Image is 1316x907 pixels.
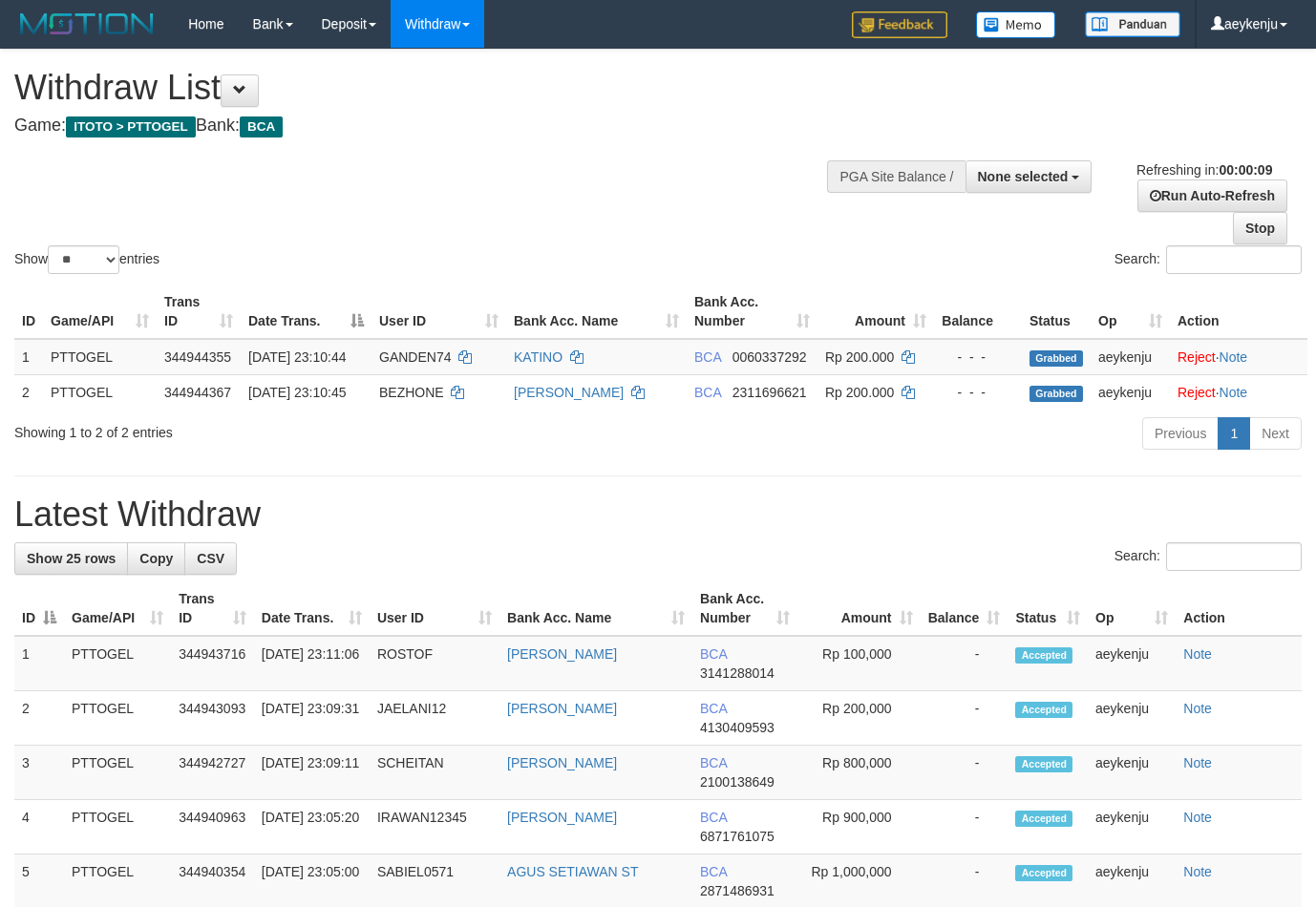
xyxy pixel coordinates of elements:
th: Amount: activate to sort column ascending [797,581,920,636]
label: Show entries [14,245,159,274]
td: PTTOGEL [64,746,171,800]
a: Note [1183,646,1212,662]
a: [PERSON_NAME] [507,810,617,825]
th: Bank Acc. Number: activate to sort column ascending [692,581,797,636]
span: 344944355 [164,349,231,365]
td: [DATE] 23:09:31 [254,691,370,746]
th: Trans ID: activate to sort column ascending [171,581,254,636]
th: Game/API: activate to sort column ascending [43,285,157,339]
span: Rp 200.000 [825,349,894,365]
td: 1 [14,339,43,375]
th: Trans ID: activate to sort column ascending [157,285,241,339]
h4: Game: Bank: [14,116,859,136]
span: Copy 2871486931 to clipboard [700,883,775,898]
th: Game/API: activate to sort column ascending [64,581,171,636]
a: Note [1220,385,1248,400]
div: Showing 1 to 2 of 2 entries [14,415,534,442]
a: Note [1183,701,1212,716]
label: Search: [1114,542,1302,571]
span: GANDEN74 [379,349,451,365]
td: 344943093 [171,691,254,746]
a: KATINO [514,349,562,365]
td: Rp 200,000 [797,691,920,746]
a: [PERSON_NAME] [507,701,617,716]
td: aeykenju [1088,636,1176,691]
th: ID: activate to sort column descending [14,581,64,636]
span: Rp 200.000 [825,385,894,400]
td: PTTOGEL [64,691,171,746]
th: Status [1022,285,1091,339]
td: aeykenju [1091,374,1170,410]
div: - - - [942,383,1014,402]
td: - [921,800,1008,854]
td: Rp 800,000 [797,746,920,800]
button: None selected [966,160,1093,193]
label: Search: [1114,245,1302,274]
a: CSV [184,542,237,575]
td: · [1170,339,1307,375]
td: 344940963 [171,800,254,854]
span: Grabbed [1029,386,1083,402]
span: Grabbed [1029,350,1083,367]
a: Run Auto-Refresh [1137,179,1287,212]
th: Balance [934,285,1022,339]
th: Balance: activate to sort column ascending [921,581,1008,636]
td: PTTOGEL [43,339,157,375]
a: [PERSON_NAME] [507,755,617,770]
td: PTTOGEL [64,636,171,691]
span: Accepted [1015,702,1072,718]
td: aeykenju [1088,800,1176,854]
a: Reject [1178,349,1216,365]
a: Note [1183,810,1212,825]
span: BCA [700,864,727,879]
td: 4 [14,800,64,854]
a: Previous [1142,417,1219,450]
th: ID [14,285,43,339]
td: - [921,691,1008,746]
strong: 00:00:09 [1219,162,1272,178]
span: BEZHONE [379,385,444,400]
img: panduan.png [1085,11,1180,37]
span: Copy 4130409593 to clipboard [700,720,775,735]
span: BCA [240,116,283,137]
a: Note [1183,864,1212,879]
img: MOTION_logo.png [14,10,159,38]
td: 344943716 [171,636,254,691]
span: Copy 2311696621 to clipboard [732,385,807,400]
span: None selected [978,169,1069,184]
span: Accepted [1015,756,1072,772]
th: User ID: activate to sort column ascending [371,285,506,339]
a: Reject [1178,385,1216,400]
span: Accepted [1015,811,1072,827]
td: PTTOGEL [64,800,171,854]
a: Show 25 rows [14,542,128,575]
th: Bank Acc. Number: activate to sort column ascending [687,285,817,339]
th: Date Trans.: activate to sort column ascending [254,581,370,636]
span: BCA [700,701,727,716]
span: BCA [700,810,727,825]
td: Rp 100,000 [797,636,920,691]
th: Bank Acc. Name: activate to sort column ascending [499,581,692,636]
a: Copy [127,542,185,575]
span: Refreshing in: [1136,162,1272,178]
th: Op: activate to sort column ascending [1091,285,1170,339]
td: · [1170,374,1307,410]
span: Show 25 rows [27,551,116,566]
th: User ID: activate to sort column ascending [370,581,499,636]
span: BCA [694,385,721,400]
div: - - - [942,348,1014,367]
th: Action [1170,285,1307,339]
td: [DATE] 23:05:20 [254,800,370,854]
td: 1 [14,636,64,691]
td: Rp 900,000 [797,800,920,854]
span: [DATE] 23:10:45 [248,385,346,400]
td: - [921,746,1008,800]
td: - [921,636,1008,691]
td: 344942727 [171,746,254,800]
th: Action [1176,581,1302,636]
td: aeykenju [1088,746,1176,800]
th: Bank Acc. Name: activate to sort column ascending [506,285,687,339]
td: aeykenju [1091,339,1170,375]
td: 3 [14,746,64,800]
span: 344944367 [164,385,231,400]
